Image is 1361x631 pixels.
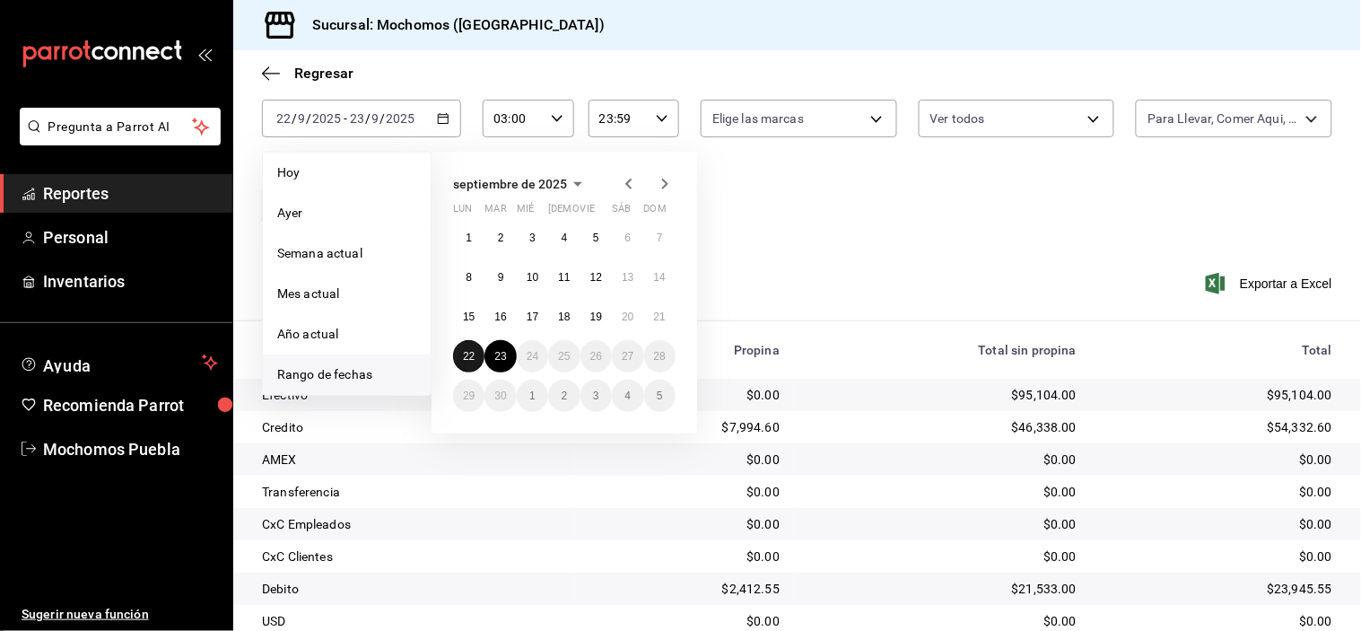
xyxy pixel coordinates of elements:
abbr: 23 de septiembre de 2025 [494,350,506,363]
button: 17 de septiembre de 2025 [517,301,548,333]
abbr: 22 de septiembre de 2025 [463,350,475,363]
div: AMEX [262,451,561,469]
div: $0.00 [808,451,1077,469]
abbr: 4 de septiembre de 2025 [562,232,568,244]
div: $0.00 [1105,515,1332,533]
button: 30 de septiembre de 2025 [484,380,516,412]
button: 28 de septiembre de 2025 [644,340,676,372]
input: -- [297,111,306,126]
button: 14 de septiembre de 2025 [644,261,676,294]
span: Exportar a Excel [1209,273,1332,294]
input: ---- [386,111,416,126]
button: 5 de octubre de 2025 [644,380,676,412]
span: Mes actual [277,285,416,303]
abbr: 12 de septiembre de 2025 [590,271,602,284]
span: Inventarios [43,269,218,294]
button: 20 de septiembre de 2025 [612,301,643,333]
abbr: 6 de septiembre de 2025 [624,232,631,244]
abbr: 5 de septiembre de 2025 [593,232,599,244]
abbr: 20 de septiembre de 2025 [622,311,633,323]
div: Transferencia [262,483,561,501]
span: / [292,111,297,126]
div: $23,945.55 [1105,580,1332,598]
a: Pregunta a Parrot AI [13,130,221,149]
abbr: 21 de septiembre de 2025 [654,311,666,323]
button: 8 de septiembre de 2025 [453,261,484,294]
button: 15 de septiembre de 2025 [453,301,484,333]
abbr: 2 de septiembre de 2025 [498,232,504,244]
button: 7 de septiembre de 2025 [644,222,676,254]
div: $0.00 [1105,548,1332,565]
button: 4 de septiembre de 2025 [548,222,580,254]
div: $95,104.00 [1105,386,1332,404]
button: septiembre de 2025 [453,173,589,195]
abbr: 27 de septiembre de 2025 [622,350,633,363]
button: 12 de septiembre de 2025 [580,261,612,294]
span: Rango de fechas [277,365,416,384]
abbr: martes [484,203,506,222]
button: 6 de septiembre de 2025 [612,222,643,254]
div: $46,338.00 [808,418,1077,436]
span: Para Llevar, Comer Aqui, Externo [1147,110,1299,127]
abbr: domingo [644,203,667,222]
button: Pregunta a Parrot AI [20,108,221,145]
button: 25 de septiembre de 2025 [548,340,580,372]
span: / [306,111,311,126]
div: $0.00 [808,483,1077,501]
input: ---- [311,111,342,126]
span: Pregunta a Parrot AI [48,118,193,136]
button: 5 de septiembre de 2025 [580,222,612,254]
abbr: 8 de septiembre de 2025 [466,271,472,284]
div: Total [1105,343,1332,357]
abbr: lunes [453,203,472,222]
button: 9 de septiembre de 2025 [484,261,516,294]
h3: Sucursal: Mochomos ([GEOGRAPHIC_DATA]) [298,14,605,36]
abbr: 13 de septiembre de 2025 [622,271,633,284]
abbr: viernes [580,203,595,222]
span: Sugerir nueva función [22,605,218,624]
abbr: 29 de septiembre de 2025 [463,390,475,402]
abbr: 2 de octubre de 2025 [562,390,568,402]
div: $0.00 [1105,483,1332,501]
abbr: 24 de septiembre de 2025 [527,350,538,363]
abbr: 1 de septiembre de 2025 [466,232,472,244]
abbr: sábado [612,203,631,222]
span: - [344,111,347,126]
abbr: 26 de septiembre de 2025 [590,350,602,363]
button: 10 de septiembre de 2025 [517,261,548,294]
span: Reportes [43,181,218,206]
button: 2 de octubre de 2025 [548,380,580,412]
div: $2,412.55 [589,580,780,598]
span: Recomienda Parrot [43,393,218,417]
abbr: 7 de septiembre de 2025 [657,232,663,244]
abbr: 25 de septiembre de 2025 [558,350,570,363]
button: 19 de septiembre de 2025 [580,301,612,333]
button: 3 de octubre de 2025 [580,380,612,412]
button: 21 de septiembre de 2025 [644,301,676,333]
button: open_drawer_menu [197,47,212,61]
button: 1 de septiembre de 2025 [453,222,484,254]
abbr: 1 de octubre de 2025 [529,390,536,402]
input: -- [275,111,292,126]
button: 2 de septiembre de 2025 [484,222,516,254]
button: Regresar [262,65,353,82]
button: 1 de octubre de 2025 [517,380,548,412]
span: / [380,111,386,126]
abbr: 3 de septiembre de 2025 [529,232,536,244]
button: 18 de septiembre de 2025 [548,301,580,333]
abbr: miércoles [517,203,534,222]
button: 4 de octubre de 2025 [612,380,643,412]
div: $0.00 [589,612,780,630]
button: 3 de septiembre de 2025 [517,222,548,254]
div: Total sin propina [808,343,1077,357]
span: Ayuda [43,352,195,373]
input: -- [349,111,365,126]
button: 16 de septiembre de 2025 [484,301,516,333]
div: CxC Empleados [262,515,561,533]
button: 27 de septiembre de 2025 [612,340,643,372]
span: Ver todos [930,110,985,127]
div: $0.00 [808,515,1077,533]
span: Mochomos Puebla [43,437,218,461]
abbr: 16 de septiembre de 2025 [494,311,506,323]
button: 29 de septiembre de 2025 [453,380,484,412]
